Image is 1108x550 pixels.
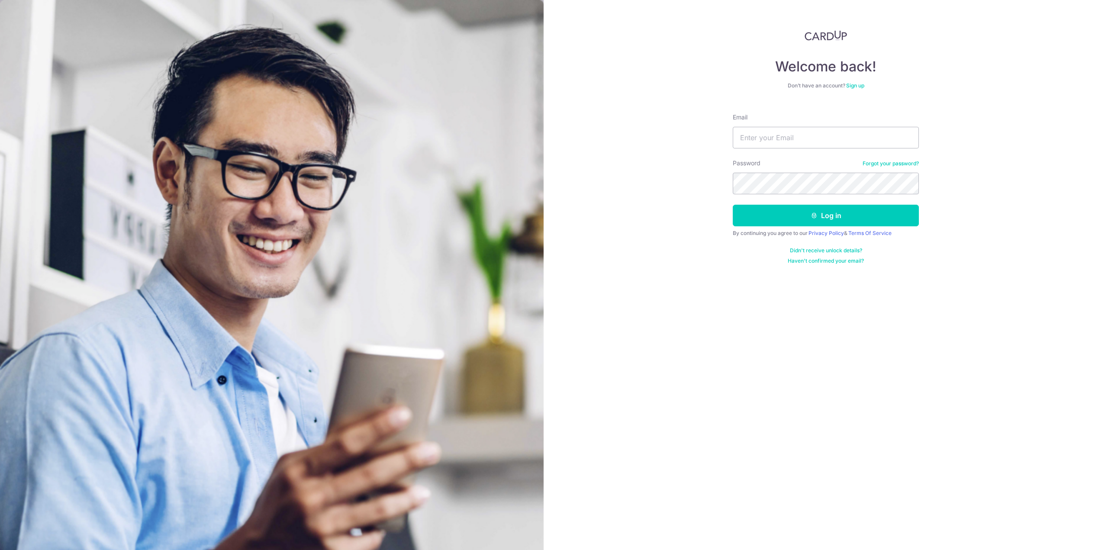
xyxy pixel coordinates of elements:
[808,230,844,236] a: Privacy Policy
[733,159,760,167] label: Password
[805,30,847,41] img: CardUp Logo
[788,257,864,264] a: Haven't confirmed your email?
[733,58,919,75] h4: Welcome back!
[733,230,919,237] div: By continuing you agree to our &
[733,113,747,122] label: Email
[846,82,864,89] a: Sign up
[733,82,919,89] div: Don’t have an account?
[848,230,892,236] a: Terms Of Service
[790,247,862,254] a: Didn't receive unlock details?
[863,160,919,167] a: Forgot your password?
[733,127,919,148] input: Enter your Email
[733,205,919,226] button: Log in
